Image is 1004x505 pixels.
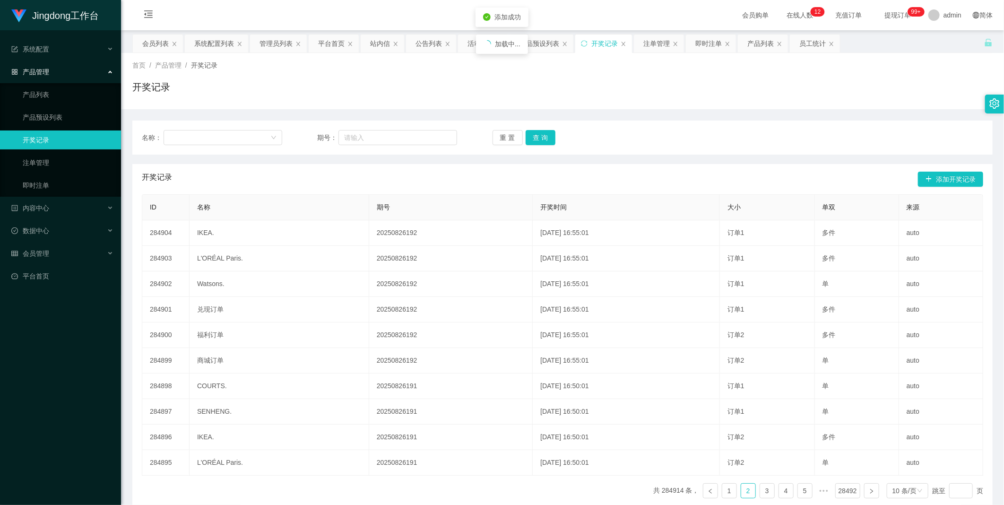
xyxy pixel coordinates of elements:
td: L'ORÉAL Paris. [190,246,369,271]
a: 3 [760,484,774,498]
i: 图标: left [708,488,713,494]
td: 284904 [142,220,190,246]
td: auto [899,348,983,374]
span: 单 [822,382,829,390]
td: [DATE] 16:55:01 [533,271,720,297]
span: 订单1 [727,305,744,313]
td: 20250826191 [369,374,533,399]
span: 多件 [822,331,836,339]
li: 2 [741,483,756,498]
td: [DATE] 16:50:01 [533,450,720,476]
span: 期号： [317,133,338,143]
h1: 开奖记录 [132,80,170,94]
p: 2 [818,7,821,17]
i: 图标: appstore-o [11,69,18,75]
span: 数据中心 [11,227,49,235]
i: 图标: close [237,41,242,47]
td: [DATE] 16:55:01 [533,246,720,271]
td: COURTS. [190,374,369,399]
div: 站内信 [370,35,390,52]
span: 多件 [822,305,836,313]
td: 20250826191 [369,425,533,450]
span: 提现订单 [880,12,916,18]
span: ••• [816,483,831,498]
a: 产品列表 [23,85,113,104]
td: 20250826192 [369,297,533,322]
i: 图标: sync [581,40,588,47]
i: 图标: right [869,488,874,494]
span: 开奖记录 [142,172,172,187]
div: 产品列表 [747,35,774,52]
span: 产品管理 [155,61,182,69]
i: 图标: close [725,41,730,47]
i: 图标: close [347,41,353,47]
button: 图标: plus添加开奖记录 [918,172,983,187]
li: 下一页 [864,483,879,498]
span: 期号 [377,203,390,211]
i: 图标: unlock [984,38,993,47]
td: 284899 [142,348,190,374]
td: auto [899,425,983,450]
span: 添加成功 [494,13,521,21]
td: 20250826191 [369,399,533,425]
td: 284902 [142,271,190,297]
sup: 12 [811,7,824,17]
i: 图标: profile [11,205,18,211]
td: SENHENG. [190,399,369,425]
div: 管理员列表 [260,35,293,52]
td: 284903 [142,246,190,271]
span: 订单2 [727,459,744,466]
i: 图标: down [917,488,923,495]
div: 活动列表 [467,35,494,52]
div: 会员列表 [142,35,169,52]
a: 4 [779,484,793,498]
td: 284897 [142,399,190,425]
a: 产品预设列表 [23,108,113,127]
span: 首页 [132,61,146,69]
span: 单双 [822,203,836,211]
i: 图标: close [777,41,782,47]
td: 284895 [142,450,190,476]
a: 即时注单 [23,176,113,195]
span: 在线人数 [782,12,818,18]
p: 1 [814,7,818,17]
span: 会员管理 [11,250,49,257]
td: auto [899,246,983,271]
i: 图标: close [621,41,626,47]
td: 20250826191 [369,450,533,476]
a: 1 [722,484,736,498]
i: 图标: close [673,41,678,47]
h1: Jingdong工作台 [32,0,99,31]
td: 20250826192 [369,246,533,271]
i: 图标: menu-fold [132,0,164,31]
td: 284898 [142,374,190,399]
span: 系统配置 [11,45,49,53]
input: 请输入 [338,130,458,145]
span: 开奖记录 [191,61,217,69]
td: [DATE] 16:50:01 [533,374,720,399]
span: 多件 [822,433,836,441]
i: icon: loading [484,40,491,48]
i: 图标: global [973,12,979,18]
span: 订单1 [727,229,744,236]
td: L'ORÉAL Paris. [190,450,369,476]
td: auto [899,322,983,348]
div: 公告列表 [415,35,442,52]
td: auto [899,297,983,322]
li: 28492 [835,483,860,498]
li: 5 [797,483,813,498]
i: 图标: table [11,250,18,257]
i: 图标: down [271,135,277,141]
td: 兑现订单 [190,297,369,322]
i: 图标: setting [989,98,1000,109]
li: 3 [760,483,775,498]
i: 图标: close [393,41,398,47]
div: 开奖记录 [591,35,618,52]
i: icon: check-circle [483,13,491,21]
td: [DATE] 16:55:01 [533,297,720,322]
span: 充值订单 [831,12,867,18]
a: 5 [798,484,812,498]
span: 单 [822,408,829,415]
div: 平台首页 [318,35,345,52]
td: IKEA. [190,425,369,450]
